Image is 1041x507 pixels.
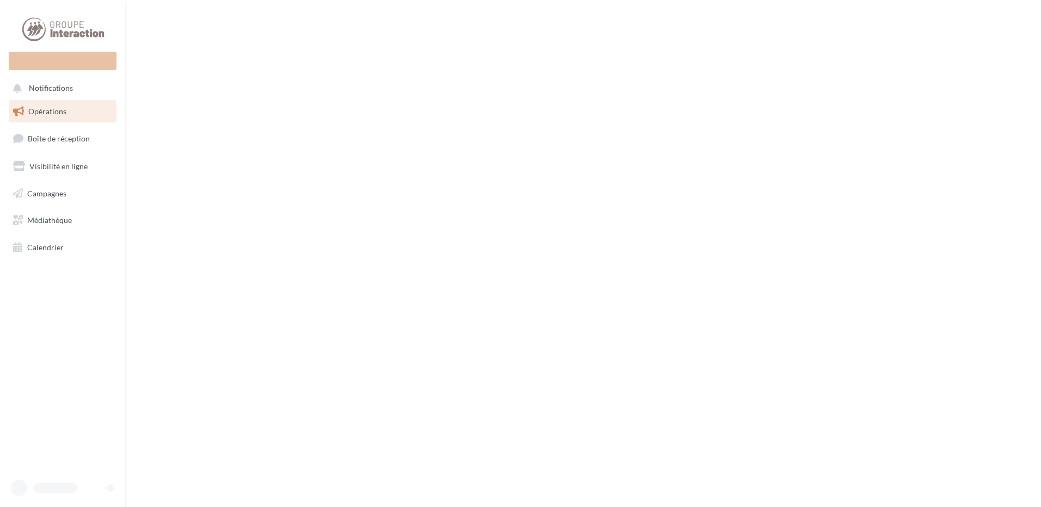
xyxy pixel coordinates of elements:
[29,162,88,171] span: Visibilité en ligne
[7,236,119,259] a: Calendrier
[7,155,119,178] a: Visibilité en ligne
[28,107,66,116] span: Opérations
[7,182,119,205] a: Campagnes
[28,134,90,143] span: Boîte de réception
[29,84,73,93] span: Notifications
[9,52,117,70] div: Nouvelle campagne
[7,209,119,232] a: Médiathèque
[27,188,66,197] span: Campagnes
[27,215,72,225] span: Médiathèque
[27,243,64,252] span: Calendrier
[7,100,119,123] a: Opérations
[7,127,119,150] a: Boîte de réception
